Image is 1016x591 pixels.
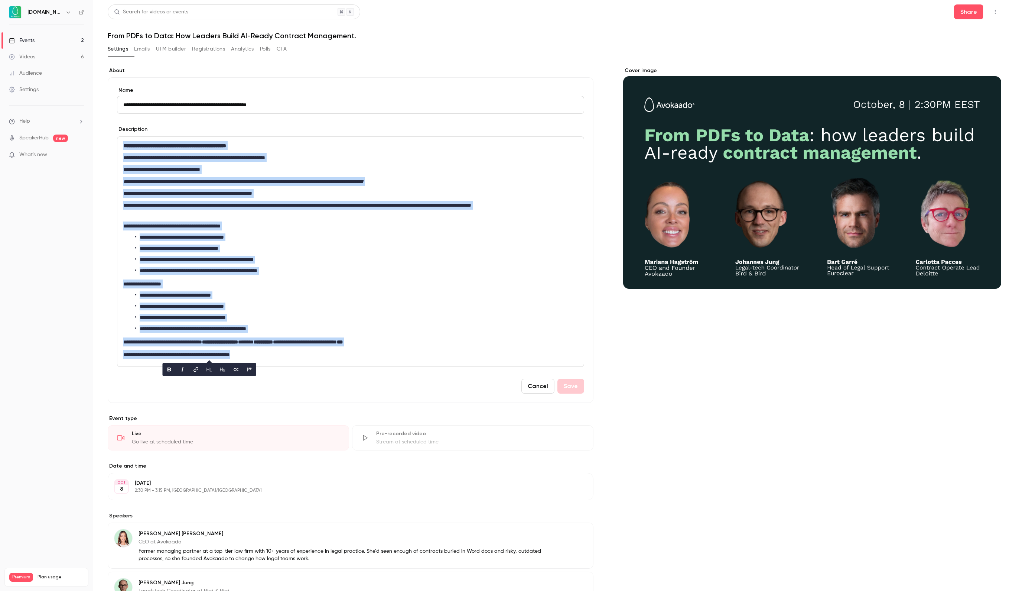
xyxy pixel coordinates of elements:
div: Stream at scheduled time [376,438,584,446]
button: Cancel [521,379,554,394]
a: SpeakerHub [19,134,49,142]
section: description [117,136,584,367]
div: editor [117,137,584,366]
li: help-dropdown-opener [9,117,84,125]
label: About [108,67,593,74]
button: Share [954,4,983,19]
div: Mariana Hagström[PERSON_NAME] [PERSON_NAME]CEO at AvokaadoFormer managing partner at a top-tier l... [108,523,593,569]
button: Polls [260,43,271,55]
p: Event type [108,415,593,422]
button: CTA [277,43,287,55]
h1: From PDFs to Data: How Leaders Build AI-Ready Contract Management. [108,31,1001,40]
div: LiveGo live at scheduled time [108,425,349,450]
p: [PERSON_NAME] Jung [139,579,507,587]
div: OCT [115,480,128,485]
span: Premium [9,573,33,582]
label: Description [117,126,147,133]
div: Pre-recorded videoStream at scheduled time [352,425,593,450]
button: Registrations [192,43,225,55]
label: Cover image [623,67,1001,74]
span: What's new [19,151,47,159]
button: link [190,364,202,375]
div: Videos [9,53,35,61]
div: Events [9,37,35,44]
p: CEO at Avokaado [139,538,545,546]
button: Emails [134,43,150,55]
label: Speakers [108,512,593,520]
span: Plan usage [38,574,84,580]
img: Mariana Hagström [114,529,132,547]
p: Former managing partner at a top-tier law firm with 10+ years of experience in legal practice. Sh... [139,548,545,562]
label: Name [117,87,584,94]
div: Live [132,430,340,437]
div: Search for videos or events [114,8,188,16]
div: Settings [9,86,39,93]
span: Help [19,117,30,125]
p: 2:30 PM - 3:15 PM, [GEOGRAPHIC_DATA]/[GEOGRAPHIC_DATA] [135,488,554,494]
p: [DATE] [135,479,554,487]
h6: [DOMAIN_NAME] [27,9,62,16]
div: Audience [9,70,42,77]
button: bold [163,364,175,375]
label: Date and time [108,462,593,470]
div: Pre-recorded video [376,430,584,437]
span: new [53,135,68,142]
p: [PERSON_NAME] [PERSON_NAME] [139,530,545,537]
section: Cover image [623,67,1001,289]
button: italic [177,364,189,375]
img: Avokaado.io [9,6,21,18]
button: Settings [108,43,128,55]
button: Analytics [231,43,254,55]
p: 8 [120,485,123,493]
button: UTM builder [156,43,186,55]
div: Go live at scheduled time [132,438,340,446]
button: blockquote [244,364,255,375]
